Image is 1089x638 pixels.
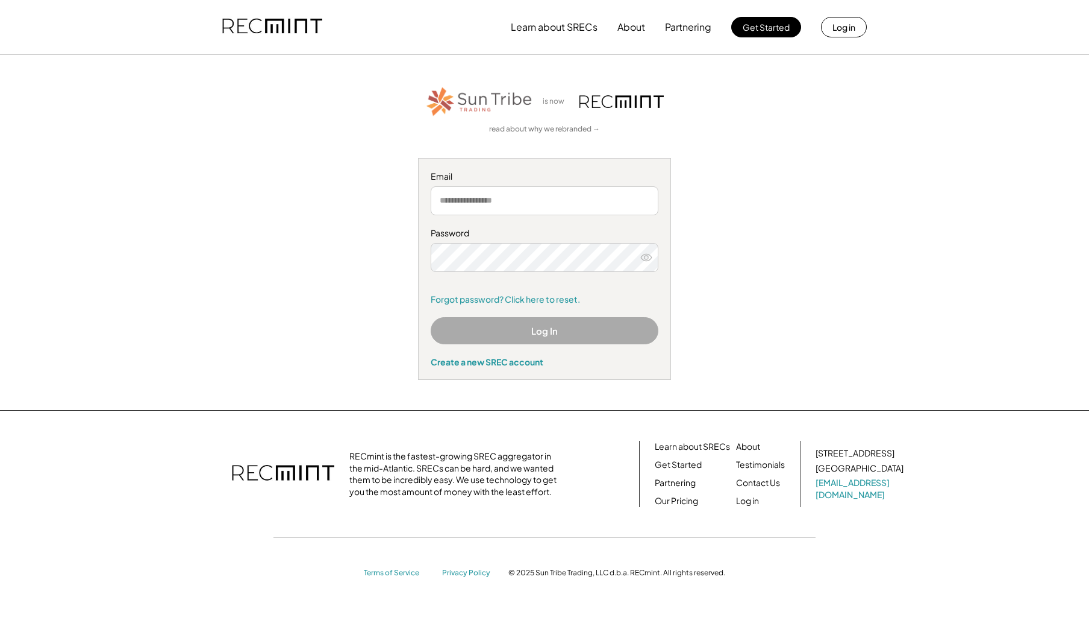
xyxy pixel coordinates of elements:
[508,568,725,578] div: © 2025 Sun Tribe Trading, LLC d.b.a. RECmint. All rights reserved.
[232,453,334,495] img: recmint-logotype%403x.png
[540,96,573,107] div: is now
[511,15,598,39] button: Learn about SRECs
[431,317,658,344] button: Log In
[442,568,496,578] a: Privacy Policy
[665,15,711,39] button: Partnering
[655,477,696,489] a: Partnering
[431,227,658,239] div: Password
[364,568,430,578] a: Terms of Service
[816,477,906,501] a: [EMAIL_ADDRESS][DOMAIN_NAME]
[731,17,801,37] button: Get Started
[431,171,658,183] div: Email
[736,477,780,489] a: Contact Us
[736,495,759,507] a: Log in
[489,124,600,134] a: read about why we rebranded →
[349,450,563,497] div: RECmint is the fastest-growing SREC aggregator in the mid-Atlantic. SRECs can be hard, and we wan...
[617,15,645,39] button: About
[821,17,867,37] button: Log in
[736,441,760,453] a: About
[655,459,702,471] a: Get Started
[816,463,903,475] div: [GEOGRAPHIC_DATA]
[655,441,730,453] a: Learn about SRECs
[425,85,534,118] img: STT_Horizontal_Logo%2B-%2BColor.png
[816,447,894,460] div: [STREET_ADDRESS]
[431,294,658,306] a: Forgot password? Click here to reset.
[655,495,698,507] a: Our Pricing
[579,95,664,108] img: recmint-logotype%403x.png
[431,356,658,367] div: Create a new SREC account
[736,459,785,471] a: Testimonials
[222,7,322,48] img: recmint-logotype%403x.png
